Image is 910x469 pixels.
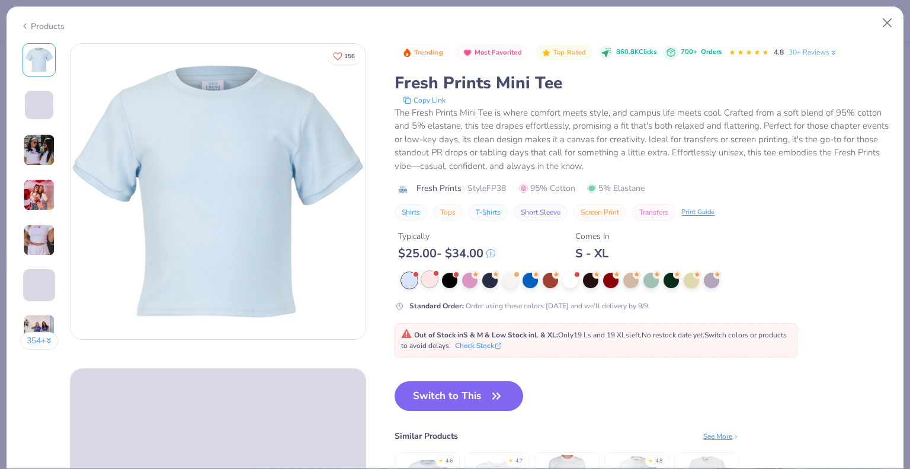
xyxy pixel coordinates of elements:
strong: Standard Order : [409,301,464,311]
img: User generated content [23,314,55,346]
img: Front [71,44,366,339]
button: Badge Button [535,45,592,60]
div: Fresh Prints Mini Tee [395,72,890,94]
div: Similar Products [395,430,458,442]
img: User generated content [23,301,25,333]
img: User generated content [23,179,55,211]
span: 4.8 [774,47,784,57]
div: Print Guide [681,208,714,218]
span: Only 19 Ls and 19 XLs left. Switch colors or products to avoid delays. [401,330,787,350]
div: Products [20,20,65,33]
span: Orders [701,47,722,56]
button: Short Sleeve [514,204,568,221]
span: 95% Cotton [519,182,575,194]
img: User generated content [23,224,55,256]
span: Trending [414,49,443,56]
span: 860.8K Clicks [616,47,656,58]
button: Switch to This [395,381,523,411]
a: 30+ Reviews [789,47,838,58]
img: Trending sort [402,48,412,58]
button: Tops [433,204,463,221]
button: Like [328,47,360,65]
img: Most Favorited sort [463,48,472,58]
div: S - XL [575,246,610,261]
button: copy to clipboard [399,94,449,106]
div: Order using these colors [DATE] and we’ll delivery by 9/9. [409,301,650,311]
div: 4.7 [515,457,523,465]
div: Typically [398,230,495,243]
button: Shirts [395,204,427,221]
span: Most Favorited [475,49,522,56]
div: See More [703,431,739,442]
span: 156 [344,53,355,59]
span: 5% Elastane [587,182,645,194]
div: 4.6 [446,457,453,465]
button: Badge Button [396,45,449,60]
div: ★ [648,457,653,462]
img: Top Rated sort [541,48,551,58]
span: Fresh Prints [416,182,462,194]
span: No restock date yet. [642,330,704,340]
div: 700+ [681,47,722,58]
div: 4.8 Stars [729,43,769,62]
button: T-Shirts [469,204,508,221]
div: ★ [508,457,513,462]
button: Close [876,12,899,34]
div: $ 25.00 - $ 34.00 [398,246,495,261]
div: The Fresh Prints Mini Tee is where comfort meets style, and campus life meets cool. Crafted from ... [395,106,890,173]
button: 354+ [20,332,59,350]
button: Transfers [632,204,675,221]
div: Comes In [575,230,610,243]
img: User generated content [23,134,55,166]
div: ★ [438,457,443,462]
span: Style FP38 [467,182,506,194]
strong: & Low Stock in L & XL : [485,330,558,340]
div: 4.8 [655,457,662,465]
button: Screen Print [573,204,626,221]
span: Top Rated [553,49,587,56]
strong: Out of Stock in S & M [414,330,485,340]
button: Badge Button [456,45,528,60]
img: Front [25,46,53,74]
img: brand logo [395,184,411,194]
button: Check Stock [455,340,501,351]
